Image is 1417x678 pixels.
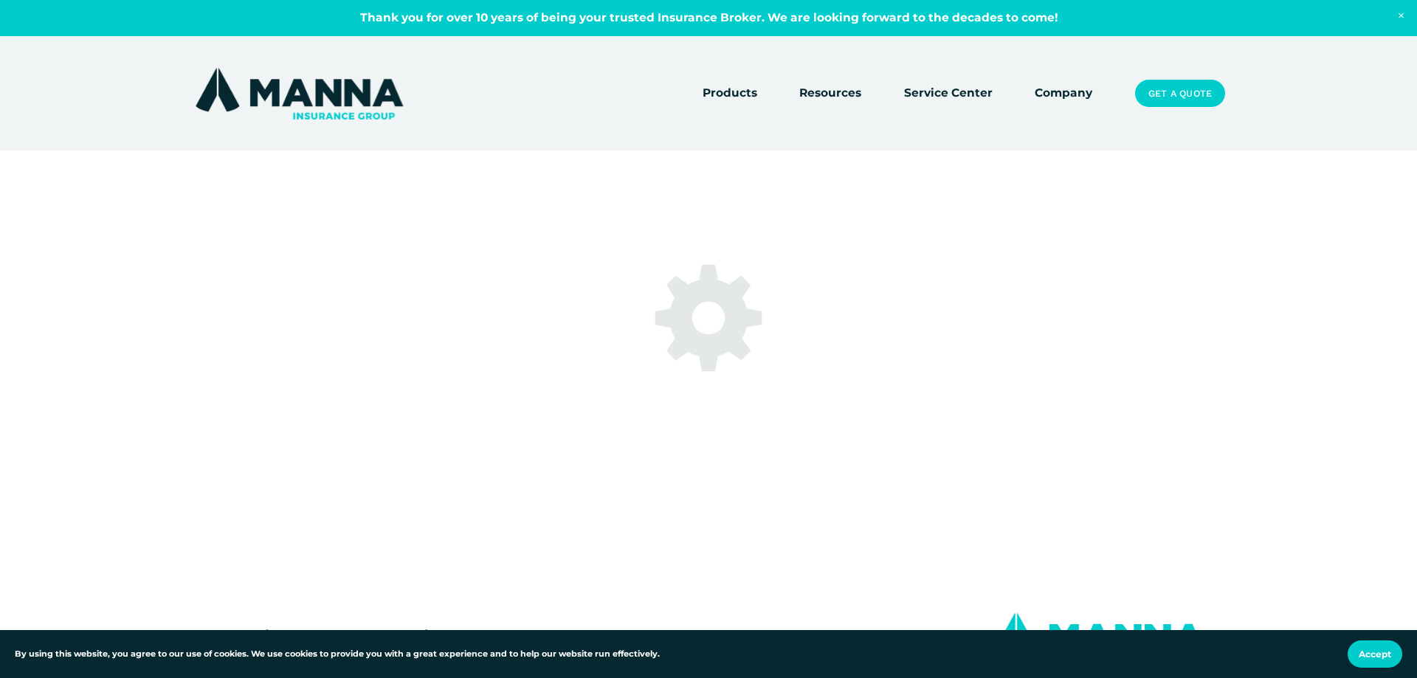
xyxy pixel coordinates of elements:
button: Accept [1348,640,1402,668]
a: Company [1035,83,1092,104]
img: Manna Insurance Group [192,65,407,122]
span: Resources [799,84,861,103]
span: Products [703,84,757,103]
p: Company [756,624,921,646]
a: folder dropdown [703,83,757,104]
p: Who we Insure [409,624,574,646]
p: Products [235,624,357,646]
a: folder dropdown [799,83,861,104]
p: Resources [582,624,748,646]
a: Service Center [904,83,993,104]
p: By using this website, you agree to our use of cookies. We use cookies to provide you with a grea... [15,648,660,661]
a: Get a Quote [1135,80,1225,108]
span: Accept [1359,648,1391,660]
